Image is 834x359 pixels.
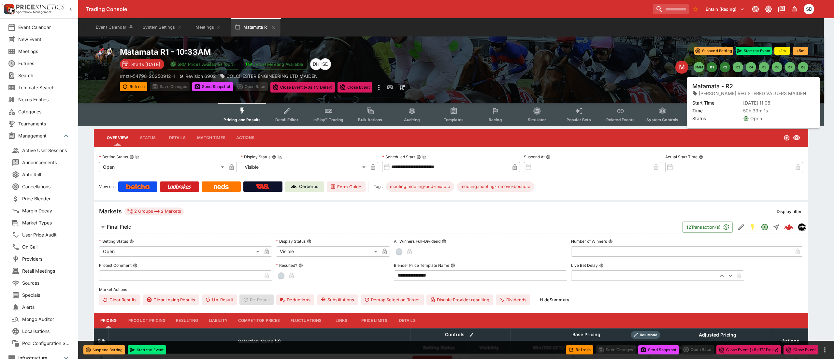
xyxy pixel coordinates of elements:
span: Market Types [22,219,70,226]
span: Nexus Entities [18,96,70,103]
button: System Settings [139,18,186,36]
p: Cerberus [299,183,318,190]
div: Betting Target: cerberus [386,181,454,192]
img: TabNZ [256,184,270,189]
button: Close Event [784,345,818,354]
button: Send Snapshot [638,345,679,354]
a: 14094a3b-b058-46c9-996f-17a60de846eb [782,221,795,234]
span: Localisations [22,328,70,335]
button: Start the Event [128,345,166,354]
button: Jetbet Meeting Available [242,59,308,70]
button: Select Tenant [702,4,748,14]
div: Open [99,246,262,257]
button: Stuart Dibb [802,2,816,16]
span: Simulator [528,117,546,122]
p: Actual Start Time [665,154,697,160]
span: Re-Result [239,294,274,305]
span: meeting:meeting-remove-besttote [457,183,534,190]
button: R5 [759,62,769,72]
label: Market Actions [99,285,803,294]
svg: Open [784,135,790,141]
div: Stuart Dibb [319,58,331,70]
span: Meetings [18,48,70,55]
p: Betting Status [99,154,128,160]
th: Actions [773,328,808,353]
button: Refresh [566,345,593,354]
button: SMM [694,62,704,72]
button: 12Transaction(s) [682,222,733,233]
div: Edit Meeting [675,61,688,74]
span: Search [18,72,70,79]
label: View on : [99,181,116,192]
th: Adjusted Pricing [662,328,773,341]
button: R1 [707,62,717,72]
div: Dan Hooper [310,58,322,70]
span: Providers [22,255,70,262]
div: Base Pricing [570,331,603,339]
button: Suspend Betting [83,345,125,354]
p: Overtype [724,84,741,91]
p: Resulted? [276,263,297,268]
span: Management [18,132,62,139]
span: Cancellations [22,183,70,190]
div: Event type filters [218,103,683,126]
img: Cerberus [291,184,296,189]
button: Close Event [338,82,372,93]
div: nztr [798,223,806,231]
span: Template Search [18,84,70,91]
button: Competitor Prices [233,313,285,328]
button: Overview [102,130,133,146]
button: Resulting [171,313,203,328]
button: Clear Results [99,294,140,305]
img: Betcha [126,184,150,189]
span: User Price Audit [22,231,70,238]
span: Event Calendar [18,24,70,31]
button: Substitutions [317,294,358,305]
p: All Winners Full-Dividend [394,238,440,244]
button: Remap Selection Target [361,294,424,305]
span: Pool Configuration Sets [22,340,70,347]
button: Refresh [120,82,147,91]
img: Ladbrokes [167,184,191,189]
img: PriceKinetics [16,5,65,9]
img: Neds [214,184,228,189]
div: 2 Groups 2 Markets [127,208,181,215]
button: Details [393,313,422,328]
a: Form Guide [327,181,366,192]
button: R2 [720,62,730,72]
img: nztr [798,223,805,231]
button: Copy To Clipboard [278,155,282,159]
p: Display Status [241,154,270,160]
svg: Visible [793,134,800,142]
button: Connected to PK [750,3,761,15]
button: Status [133,130,163,146]
span: Detail Editor [275,117,298,122]
img: PriceKinetics Logo [2,3,15,16]
button: Copy To Clipboard [135,155,140,159]
label: Tags: [374,181,383,192]
button: more [375,82,383,93]
div: Betting Target: cerberus [457,181,534,192]
span: Auto Roll [22,171,70,178]
button: Clear Losing Results [143,294,199,305]
span: Auditing [404,117,420,122]
button: Price Limits [356,313,393,328]
button: Bulk edit [467,331,476,339]
p: COLCHESTER ENGINEERING LTD MAIDEN [226,73,318,79]
button: Links [327,313,356,328]
span: Price Blender [22,195,70,202]
span: InPlay™ Trading [313,117,343,122]
button: Documentation [776,3,787,15]
span: Margin Decay [22,207,70,214]
span: meeting:meeting-add-midtote [386,183,454,190]
p: Live Bet Delay [571,263,598,268]
nav: pagination navigation [694,62,808,72]
span: New Event [18,36,70,43]
button: Toggle light/dark mode [763,3,774,15]
span: Roll Mode [637,332,660,338]
span: Mongo Auditor [22,316,70,323]
div: Stuart Dibb [804,4,814,14]
img: logo-cerberus--red.svg [784,223,793,232]
p: Scheduled Start [382,154,415,160]
button: Event Calendar [92,18,137,36]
